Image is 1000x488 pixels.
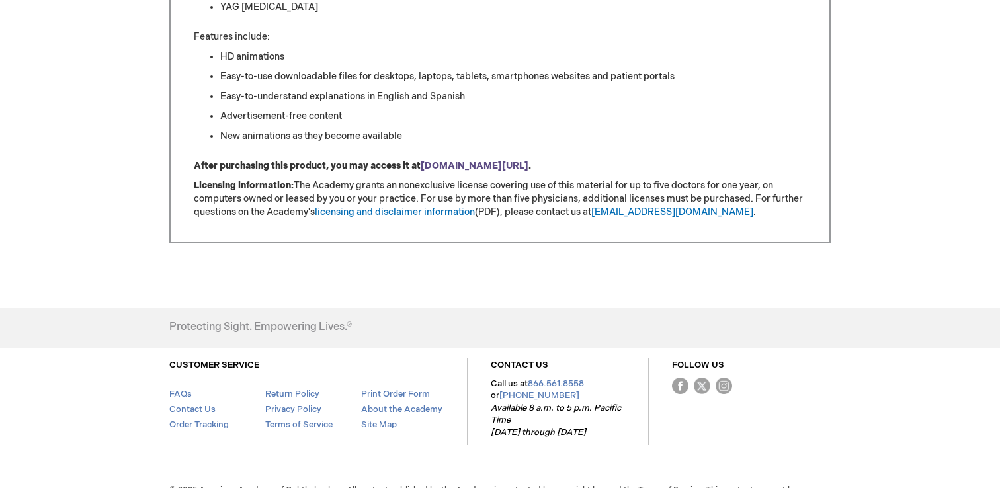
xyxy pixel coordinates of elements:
img: instagram [716,378,732,394]
a: About the Academy [361,404,442,415]
a: Terms of Service [265,419,333,430]
li: Advertisement-free content [220,110,806,123]
a: FOLLOW US [672,360,724,370]
a: 866.561.8558 [528,378,584,389]
li: Easy-to-use downloadable files for desktops, laptops, tablets, smartphones websites and patient p... [220,70,806,83]
em: Available 8 a.m. to 5 p.m. Pacific Time [DATE] through [DATE] [491,403,621,438]
li: HD animations [220,50,806,63]
a: [DOMAIN_NAME][URL] [421,160,528,171]
h4: Protecting Sight. Empowering Lives.® [169,321,352,333]
a: FAQs [169,389,192,399]
strong: . [528,160,531,171]
a: CUSTOMER SERVICE [169,360,259,370]
a: Contact Us [169,404,216,415]
a: CONTACT US [491,360,548,370]
img: Twitter [694,378,710,394]
p: Features include: [194,30,806,44]
p: Call us at or [491,378,625,439]
a: [EMAIL_ADDRESS][DOMAIN_NAME] [591,206,753,218]
strong: Licensing information: [194,180,294,191]
li: YAG [MEDICAL_DATA] [220,1,806,14]
img: Facebook [672,378,688,394]
a: Return Policy [265,389,319,399]
a: Print Order Form [361,389,430,399]
a: Privacy Policy [265,404,321,415]
a: licensing and disclaimer information [315,206,475,218]
a: Site Map [361,419,397,430]
a: Order Tracking [169,419,229,430]
li: New animations as they become available [220,130,806,143]
li: Easy-to-understand explanations in English and Spanish [220,90,806,103]
strong: After purchasing this product, you may access it at [194,160,421,171]
a: [PHONE_NUMBER] [499,390,579,401]
p: The Academy grants an nonexclusive license covering use of this material for up to five doctors f... [194,179,806,219]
